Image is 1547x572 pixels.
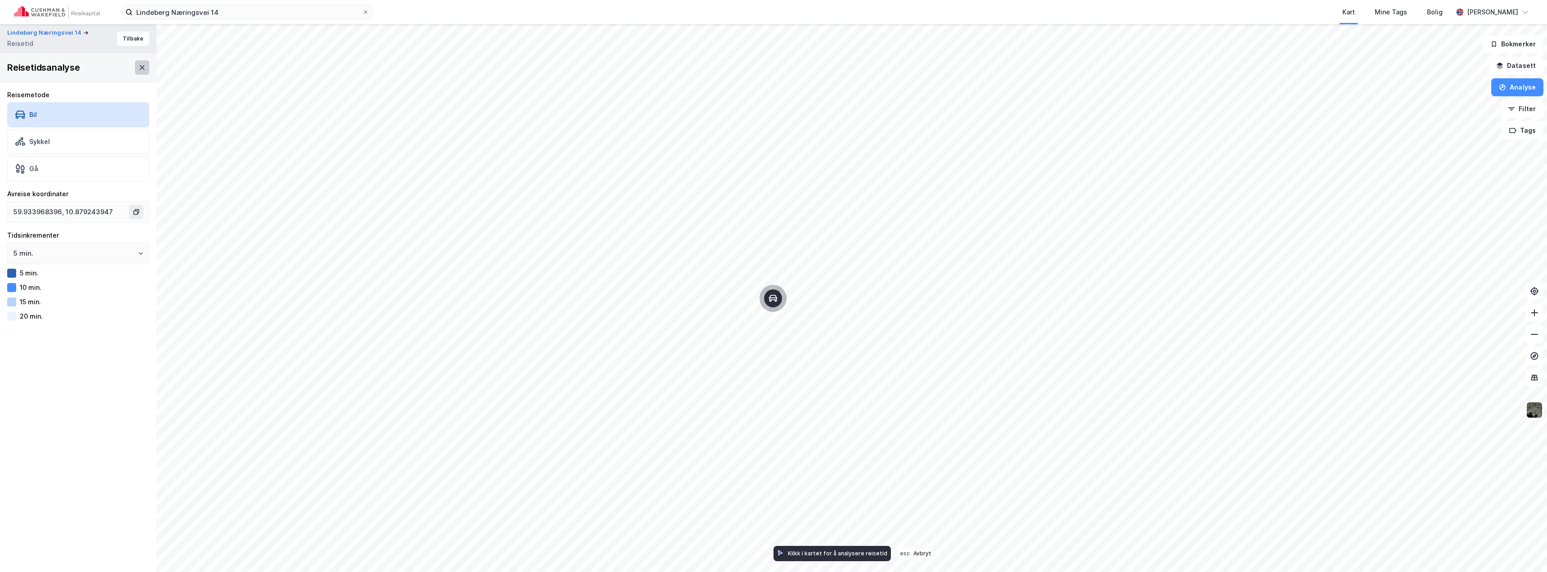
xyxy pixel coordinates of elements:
button: Datasett [1489,57,1543,75]
button: Filter [1500,100,1543,118]
div: Reisetid [7,38,33,49]
div: 15 min. [20,298,41,306]
div: Kart [1342,7,1355,18]
div: Kontrollprogram for chat [1502,529,1547,572]
button: Tags [1502,122,1543,140]
div: Tidsinkrementer [7,230,149,241]
div: Mine Tags [1375,7,1407,18]
div: Reisemetode [7,90,149,100]
div: Avbryt [913,550,931,557]
button: Analyse [1491,78,1543,96]
div: Map marker [764,289,782,307]
img: cushman-wakefield-realkapital-logo.202ea83816669bd177139c58696a8fa1.svg [14,6,100,18]
input: Klikk i kartet for å velge avreisested [8,202,131,222]
div: Reisetidsanalyse [7,60,80,75]
div: 20 min. [20,312,43,320]
div: Bil [29,111,37,118]
button: Tilbake [117,32,149,46]
button: Lindeberg Næringsvei 14 [7,28,83,37]
div: Avreise koordinater [7,189,149,199]
div: Sykkel [29,138,50,145]
div: Bolig [1427,7,1443,18]
button: Open [137,250,144,257]
img: 9k= [1526,401,1543,419]
input: ClearOpen [8,243,149,264]
div: [PERSON_NAME] [1467,7,1518,18]
div: Klikk i kartet for å analysere reisetid [788,550,887,557]
button: Bokmerker [1483,35,1543,53]
div: Gå [29,165,38,172]
input: Søk på adresse, matrikkel, gårdeiere, leietakere eller personer [133,5,362,19]
div: 10 min. [20,284,41,291]
div: 5 min. [20,269,38,277]
iframe: Chat Widget [1502,529,1547,572]
div: esc [898,549,912,558]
